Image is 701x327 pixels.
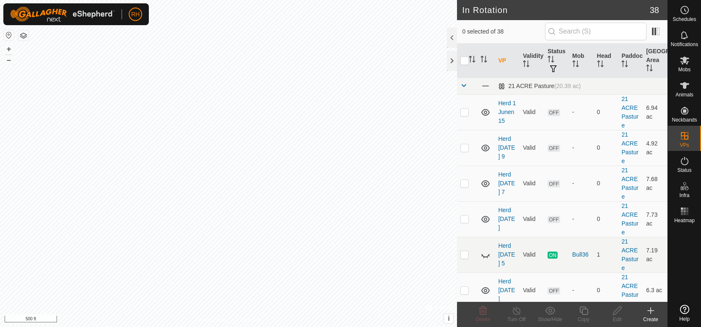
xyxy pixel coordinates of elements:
[600,316,634,323] div: Edit
[519,130,544,166] td: Valid
[444,314,453,323] button: i
[594,237,618,272] td: 1
[498,242,515,267] a: Herd [DATE] 5
[572,62,579,68] p-sorticon: Activate to sort
[495,44,519,78] th: VP
[567,316,600,323] div: Copy
[671,42,698,47] span: Notifications
[554,83,581,89] span: (20.39 ac)
[679,193,689,198] span: Infra
[480,57,487,64] p-sorticon: Activate to sort
[448,315,449,322] span: i
[462,27,545,36] span: 0 selected of 38
[680,143,689,148] span: VPs
[594,130,618,166] td: 0
[548,180,560,187] span: OFF
[594,166,618,201] td: 0
[572,108,590,117] div: -
[519,44,544,78] th: Validity
[621,96,638,129] a: 21 ACRE Pasture
[621,62,628,68] p-sorticon: Activate to sort
[498,171,515,195] a: Herd [DATE] 7
[519,94,544,130] td: Valid
[650,4,659,16] span: 38
[572,250,590,259] div: Bull36
[548,216,560,223] span: OFF
[572,179,590,188] div: -
[597,62,604,68] p-sorticon: Activate to sort
[462,5,649,15] h2: In Rotation
[10,7,115,22] img: Gallagher Logo
[621,202,638,236] a: 21 ACRE Pasture
[131,10,140,19] span: RH
[594,44,618,78] th: Head
[572,286,590,295] div: -
[476,317,491,322] span: Delete
[621,238,638,271] a: 21 ACRE Pasture
[621,131,638,164] a: 21 ACRE Pasture
[672,17,696,22] span: Schedules
[569,44,594,78] th: Mob
[621,167,638,200] a: 21 ACRE Pasture
[675,92,693,97] span: Animals
[498,100,516,124] a: Herd 1 Junen15
[594,94,618,130] td: 0
[678,67,691,72] span: Mobs
[548,57,554,64] p-sorticon: Activate to sort
[618,44,643,78] th: Paddock
[519,166,544,201] td: Valid
[668,301,701,325] a: Help
[672,117,697,122] span: Neckbands
[4,30,14,40] button: Reset Map
[500,316,533,323] div: Turn Off
[643,166,667,201] td: 7.68 ac
[523,62,530,68] p-sorticon: Activate to sort
[519,237,544,272] td: Valid
[643,201,667,237] td: 7.73 ac
[643,237,667,272] td: 7.19 ac
[572,215,590,223] div: -
[519,272,544,308] td: Valid
[195,316,227,324] a: Privacy Policy
[643,130,667,166] td: 4.92 ac
[594,201,618,237] td: 0
[548,287,560,294] span: OFF
[4,44,14,54] button: +
[498,135,515,160] a: Herd [DATE] 9
[544,44,569,78] th: Status
[533,316,567,323] div: Show/Hide
[572,143,590,152] div: -
[643,272,667,308] td: 6.3 ac
[18,31,29,41] button: Map Layers
[4,55,14,65] button: –
[498,83,581,90] div: 21 ACRE Pasture
[498,278,515,302] a: Herd [DATE]
[677,168,691,173] span: Status
[646,66,653,73] p-sorticon: Activate to sort
[643,44,667,78] th: [GEOGRAPHIC_DATA] Area
[643,94,667,130] td: 6.94 ac
[621,274,638,307] a: 21 ACRE Pasture
[469,57,475,64] p-sorticon: Activate to sort
[548,252,558,259] span: ON
[679,317,690,322] span: Help
[498,207,515,231] a: Herd [DATE]
[237,316,262,324] a: Contact Us
[674,218,695,223] span: Heatmap
[548,145,560,152] span: OFF
[519,201,544,237] td: Valid
[545,23,646,40] input: Search (S)
[634,316,667,323] div: Create
[594,272,618,308] td: 0
[548,109,560,116] span: OFF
